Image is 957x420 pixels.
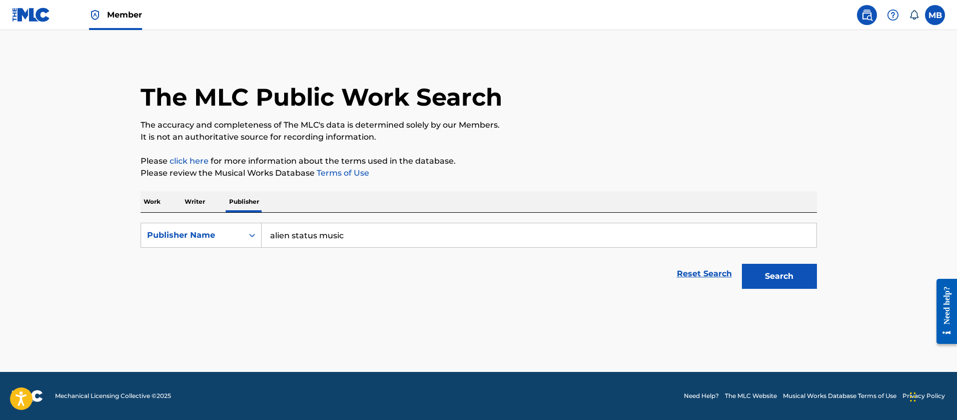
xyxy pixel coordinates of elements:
[910,382,916,412] div: Drag
[107,9,142,21] span: Member
[141,223,817,294] form: Search Form
[182,191,208,212] p: Writer
[141,155,817,167] p: Please for more information about the terms used in the database.
[141,167,817,179] p: Please review the Musical Works Database
[783,391,896,400] a: Musical Works Database Terms of Use
[929,271,957,352] iframe: Resource Center
[12,390,43,402] img: logo
[902,391,945,400] a: Privacy Policy
[12,8,51,22] img: MLC Logo
[672,263,737,285] a: Reset Search
[55,391,171,400] span: Mechanical Licensing Collective © 2025
[141,131,817,143] p: It is not an authoritative source for recording information.
[861,9,873,21] img: search
[226,191,262,212] p: Publisher
[141,82,502,112] h1: The MLC Public Work Search
[89,9,101,21] img: Top Rightsholder
[141,119,817,131] p: The accuracy and completeness of The MLC's data is determined solely by our Members.
[857,5,877,25] a: Public Search
[684,391,719,400] a: Need Help?
[883,5,903,25] div: Help
[925,5,945,25] div: User Menu
[907,372,957,420] iframe: Chat Widget
[315,168,369,178] a: Terms of Use
[725,391,777,400] a: The MLC Website
[141,191,164,212] p: Work
[742,264,817,289] button: Search
[147,229,237,241] div: Publisher Name
[909,10,919,20] div: Notifications
[887,9,899,21] img: help
[170,156,209,166] a: click here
